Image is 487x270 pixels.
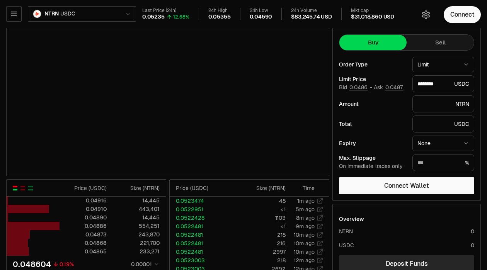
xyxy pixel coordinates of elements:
time: 9m ago [296,223,315,230]
button: Show Sell Orders Only [20,185,26,191]
time: 1m ago [297,197,315,204]
div: % [412,154,474,171]
div: NTRN [412,95,474,112]
div: 0.048604 [13,259,51,270]
img: NTRN Logo [33,10,41,18]
button: Buy [339,35,407,50]
time: 10m ago [294,240,315,247]
div: 0.04865 [60,248,106,255]
div: Mkt cap [351,8,394,14]
button: 0.0487 [385,84,404,90]
div: 243,870 [113,231,160,238]
span: NTRN [44,10,59,17]
div: Overview [339,215,364,223]
div: 0.04916 [60,197,106,204]
div: 0.04873 [60,231,106,238]
div: Limit Price [339,76,406,82]
div: Total [339,121,406,127]
td: 0.0523474 [170,197,230,205]
div: 0 [471,241,474,249]
button: 0.00001 [129,260,160,269]
div: 14,445 [113,197,160,204]
div: 443,401 [113,205,160,213]
div: $31,018,860 USD [351,14,394,20]
td: 0.0522481 [170,248,230,256]
td: <1 [230,222,286,231]
button: Connect [444,6,481,23]
div: USDC [339,241,354,249]
div: USDC [412,75,474,92]
div: Price ( USDC ) [176,184,230,192]
button: None [412,136,474,151]
div: 0.04890 [60,214,106,221]
div: 12.68% [173,14,189,20]
div: 0.04910 [60,205,106,213]
div: 0.05235 [142,14,165,20]
td: 216 [230,239,286,248]
div: 233,271 [113,248,160,255]
div: Price ( USDC ) [60,184,106,192]
div: 24h High [208,8,231,14]
div: Last Price (24h) [142,8,189,14]
button: Sell [407,35,474,50]
div: Order Type [339,62,406,67]
div: 24h Low [250,8,272,14]
button: Show Buy Orders Only [27,185,34,191]
time: 12m ago [294,257,315,264]
span: Ask [374,84,404,91]
button: Show Buy and Sell Orders [12,185,18,191]
td: 0.0522481 [170,222,230,231]
td: 0.0523003 [170,256,230,265]
div: Size ( NTRN ) [237,184,286,192]
td: 218 [230,231,286,239]
div: 0.04886 [60,222,106,230]
div: 0.19% [60,260,74,268]
div: 0 [471,228,474,235]
time: 8m ago [296,214,315,221]
span: USDC [60,10,75,17]
time: 10m ago [294,231,315,238]
div: 0.04590 [250,14,272,20]
time: 10m ago [294,248,315,255]
button: Connect Wallet [339,177,474,194]
div: 24h Volume [291,8,332,14]
div: Max. Slippage [339,155,406,161]
span: Bid - [339,84,372,91]
td: 1103 [230,214,286,222]
div: $83,245.74 USD [291,14,332,20]
div: 221,700 [113,239,160,247]
div: 0.05355 [208,14,231,20]
div: On immediate trades only [339,163,406,170]
button: Limit [412,57,474,72]
div: Expiry [339,141,406,146]
button: 0.0486 [349,84,368,90]
div: Time [292,184,315,192]
td: <1 [230,205,286,214]
div: Size ( NTRN ) [113,184,160,192]
td: 0.0522951 [170,205,230,214]
div: Amount [339,101,406,107]
td: 0.0522428 [170,214,230,222]
td: 2997 [230,248,286,256]
div: NTRN [339,228,353,235]
td: 0.0522481 [170,231,230,239]
td: 48 [230,197,286,205]
iframe: Financial Chart [7,28,329,176]
div: 0.04868 [60,239,106,247]
td: 218 [230,256,286,265]
div: 14,445 [113,214,160,221]
div: 554,251 [113,222,160,230]
time: 5m ago [296,206,315,213]
td: 0.0522481 [170,239,230,248]
div: USDC [412,115,474,132]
